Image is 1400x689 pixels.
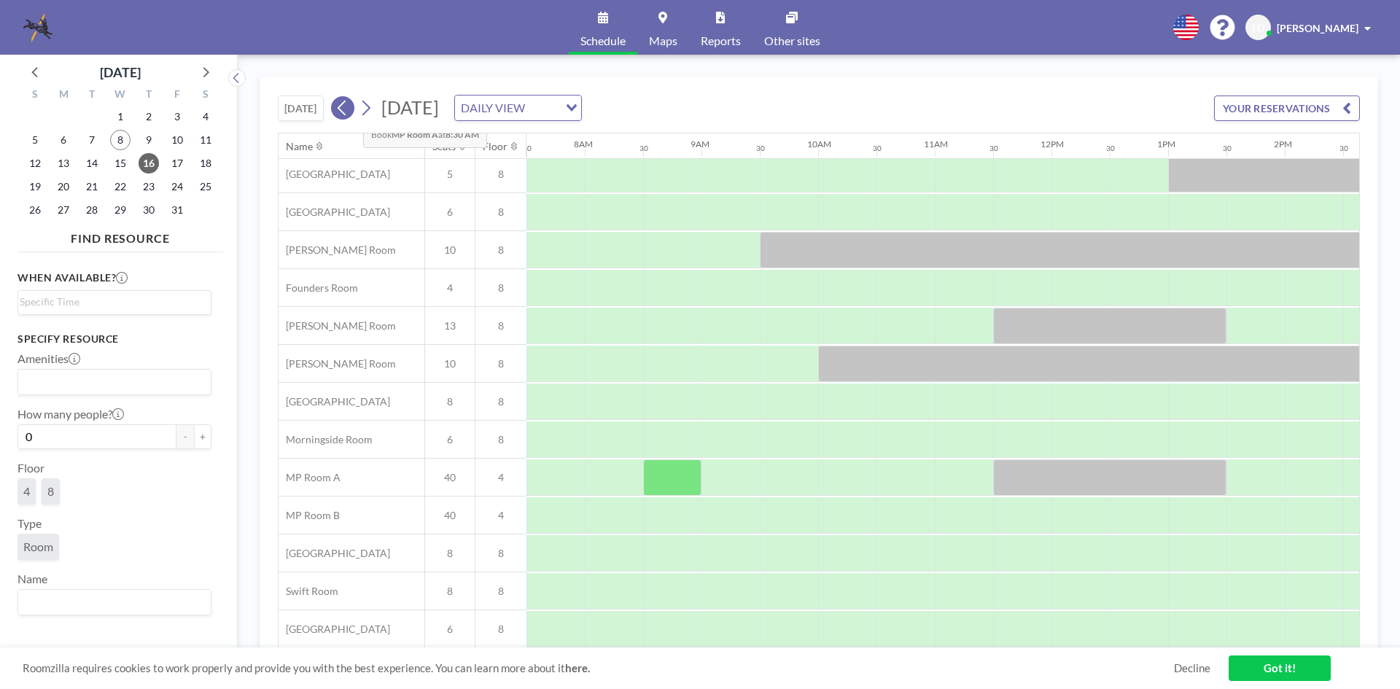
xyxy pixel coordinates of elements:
[523,144,532,153] div: 30
[167,176,187,197] span: Friday, October 24, 2025
[110,200,131,220] span: Wednesday, October 29, 2025
[18,590,211,615] div: Search for option
[279,281,358,295] span: Founders Room
[25,130,45,150] span: Sunday, October 5, 2025
[425,623,475,636] span: 6
[17,332,211,346] h3: Specify resource
[529,98,557,117] input: Search for option
[1174,661,1210,675] a: Decline
[176,424,194,449] button: -
[639,144,648,153] div: 30
[167,106,187,127] span: Friday, October 3, 2025
[279,168,390,181] span: [GEOGRAPHIC_DATA]
[167,153,187,174] span: Friday, October 17, 2025
[475,509,526,522] span: 4
[446,129,479,140] b: 8:30 AM
[279,395,390,408] span: [GEOGRAPHIC_DATA]
[139,200,159,220] span: Thursday, October 30, 2025
[392,129,438,140] b: MP Room A
[475,585,526,598] span: 8
[475,547,526,560] span: 8
[475,319,526,332] span: 8
[475,471,526,484] span: 4
[701,35,741,47] span: Reports
[1277,22,1358,34] span: [PERSON_NAME]
[455,96,581,120] div: Search for option
[363,119,487,148] span: Book at
[139,130,159,150] span: Thursday, October 9, 2025
[278,96,324,121] button: [DATE]
[279,547,390,560] span: [GEOGRAPHIC_DATA]
[25,153,45,174] span: Sunday, October 12, 2025
[17,225,223,246] h4: FIND RESOURCE
[18,291,211,313] div: Search for option
[425,547,475,560] span: 8
[20,373,203,392] input: Search for option
[23,661,1174,675] span: Roomzilla requires cookies to work properly and provide you with the best experience. You can lea...
[475,357,526,370] span: 8
[475,395,526,408] span: 8
[475,281,526,295] span: 8
[110,106,131,127] span: Wednesday, October 1, 2025
[195,176,216,197] span: Saturday, October 25, 2025
[110,153,131,174] span: Wednesday, October 15, 2025
[82,200,102,220] span: Tuesday, October 28, 2025
[924,139,948,149] div: 11AM
[425,509,475,522] span: 40
[764,35,820,47] span: Other sites
[1223,144,1232,153] div: 30
[1041,139,1064,149] div: 12PM
[20,593,203,612] input: Search for option
[82,176,102,197] span: Tuesday, October 21, 2025
[475,433,526,446] span: 8
[580,35,626,47] span: Schedule
[279,433,373,446] span: Morningside Room
[425,585,475,598] span: 8
[53,130,74,150] span: Monday, October 6, 2025
[279,319,396,332] span: [PERSON_NAME] Room
[425,319,475,332] span: 13
[279,206,390,219] span: [GEOGRAPHIC_DATA]
[565,661,590,674] a: here.
[691,139,709,149] div: 9AM
[17,407,124,421] label: How many people?
[139,106,159,127] span: Thursday, October 2, 2025
[1214,96,1360,121] button: YOUR RESERVATIONS
[134,86,163,105] div: T
[1339,144,1348,153] div: 30
[1106,144,1115,153] div: 30
[195,106,216,127] span: Saturday, October 4, 2025
[425,471,475,484] span: 40
[20,294,203,310] input: Search for option
[110,176,131,197] span: Wednesday, October 22, 2025
[17,461,44,475] label: Floor
[82,153,102,174] span: Tuesday, October 14, 2025
[475,244,526,257] span: 8
[17,516,42,531] label: Type
[163,86,191,105] div: F
[425,357,475,370] span: 10
[483,140,507,153] div: Floor
[475,206,526,219] span: 8
[381,96,439,118] span: [DATE]
[191,86,219,105] div: S
[110,130,131,150] span: Wednesday, October 8, 2025
[100,62,141,82] div: [DATE]
[25,176,45,197] span: Sunday, October 19, 2025
[574,139,593,149] div: 8AM
[279,244,396,257] span: [PERSON_NAME] Room
[649,35,677,47] span: Maps
[1229,655,1331,681] a: Got it!
[50,86,78,105] div: M
[167,200,187,220] span: Friday, October 31, 2025
[807,139,831,149] div: 10AM
[18,370,211,394] div: Search for option
[1274,139,1292,149] div: 2PM
[53,200,74,220] span: Monday, October 27, 2025
[279,357,396,370] span: [PERSON_NAME] Room
[756,144,765,153] div: 30
[139,153,159,174] span: Thursday, October 16, 2025
[23,540,53,553] span: Room
[23,13,52,42] img: organization-logo
[1252,21,1264,34] span: LD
